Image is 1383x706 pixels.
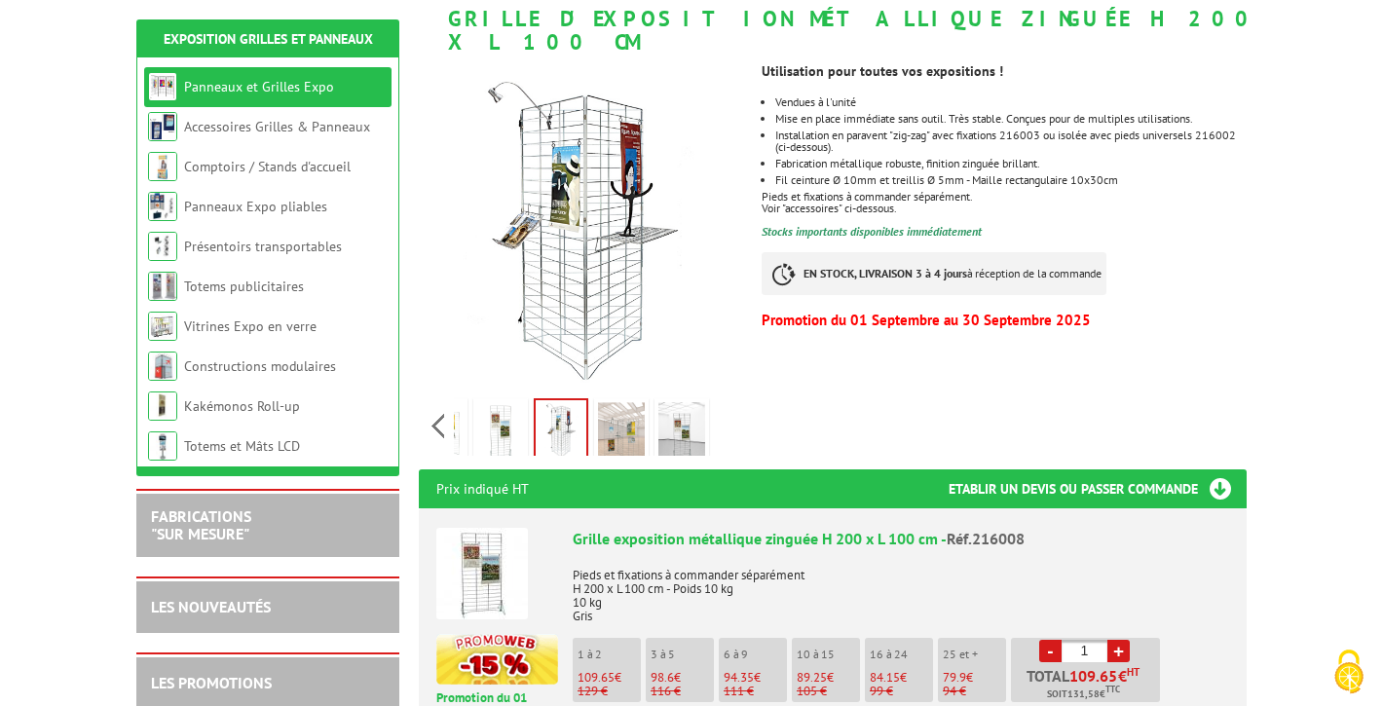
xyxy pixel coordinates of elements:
p: € [870,671,933,685]
span: 109.65 [1069,668,1118,684]
span: Réf.216008 [947,529,1025,548]
span: € [1118,668,1127,684]
a: Exposition Grilles et Panneaux [164,30,373,48]
p: Prix indiqué HT [436,469,529,508]
li: Fil ceinture Ø 10mm et treillis Ø 5mm - Maille rectangulaire 10x30cm [775,174,1247,186]
p: € [797,671,860,685]
img: Cookies (fenêtre modale) [1325,648,1373,696]
font: Stocks importants disponibles immédiatement [762,224,982,239]
a: Totems publicitaires [184,278,304,295]
button: Cookies (fenêtre modale) [1315,640,1383,706]
a: LES NOUVEAUTÉS [151,597,271,616]
sup: TTC [1105,684,1120,694]
p: € [724,671,787,685]
span: Previous [429,410,447,442]
span: Soit € [1047,687,1120,702]
span: 79.9 [943,669,966,686]
p: € [578,671,641,685]
a: Totems et Mâts LCD [184,437,300,455]
a: Comptoirs / Stands d'accueil [184,158,351,175]
img: grille_exposition_metallique_zinguee_216008.jpg [419,63,747,391]
p: 1 à 2 [578,648,641,661]
a: Vitrines Expo en verre [184,317,317,335]
span: 94.35 [724,669,754,686]
p: Fabrication métallique robuste, finition zinguée brillant. [775,158,1247,169]
img: Kakémonos Roll-up [148,391,177,421]
p: Utilisation pour toutes vos expositions ! [762,65,1247,77]
a: + [1107,640,1130,662]
img: Totems et Mâts LCD [148,431,177,461]
p: Total [1016,668,1160,702]
p: Installation en paravent "zig-zag" avec fixations 216003 ou isolée avec pieds universels 216002 (... [775,130,1247,153]
span: 109.65 [578,669,615,686]
img: Totems publicitaires [148,272,177,301]
p: 3 à 5 [651,648,714,661]
a: Panneaux Expo pliables [184,198,327,215]
p: 116 € [651,685,714,698]
a: Présentoirs transportables [184,238,342,255]
a: Constructions modulaires [184,357,336,375]
img: Accessoires Grilles & Panneaux [148,112,177,141]
h3: Etablir un devis ou passer commande [949,469,1247,508]
img: promotion [436,634,558,685]
img: grille_exposition_metallique_zinguee_216008.jpg [536,400,586,461]
p: 105 € [797,685,860,698]
img: Présentoirs transportables [148,232,177,261]
div: Grille exposition métallique zinguée H 200 x L 100 cm - [573,528,1229,550]
p: Mise en place immédiate sans outil. Très stable. Conçues pour de multiples utilisations. [775,113,1247,125]
a: Kakémonos Roll-up [184,397,300,415]
strong: EN STOCK, LIVRAISON 3 à 4 jours [804,266,967,280]
img: Comptoirs / Stands d'accueil [148,152,177,181]
p: Pieds et fixations à commander séparément H 200 x L 100 cm - Poids 10 kg 10 kg Gris [573,555,1229,623]
p: 25 et + [943,648,1006,661]
img: grille_exposition_metallique_zinguee_216008_1.jpg [477,402,524,463]
li: Vendues à l'unité [775,96,1247,108]
a: Panneaux et Grilles Expo [184,78,334,95]
sup: HT [1127,665,1140,679]
a: LES PROMOTIONS [151,673,272,692]
p: Pieds et fixations à commander séparément. Voir "accessoires" ci-dessous. [762,191,1247,214]
p: € [651,671,714,685]
span: 131,58 [1067,687,1100,702]
p: 6 à 9 [724,648,787,661]
img: Vitrines Expo en verre [148,312,177,341]
span: 89.25 [797,669,827,686]
p: 129 € [578,685,641,698]
p: € [943,671,1006,685]
p: 10 à 15 [797,648,860,661]
img: Constructions modulaires [148,352,177,381]
span: 98.6 [651,669,674,686]
p: Promotion du 01 Septembre au 30 Septembre 2025 [762,315,1247,326]
img: Panneaux et Grilles Expo [148,72,177,101]
span: 84.15 [870,669,900,686]
img: Panneaux Expo pliables [148,192,177,221]
p: à réception de la commande [762,252,1106,295]
p: 111 € [724,685,787,698]
a: Accessoires Grilles & Panneaux [184,118,370,135]
img: grille_exposition_metallique_zinguee_216008_3.jpg [598,402,645,463]
p: 16 à 24 [870,648,933,661]
img: grille_exposition_metallique_zinguee_216008_4.jpg [658,402,705,463]
a: - [1039,640,1062,662]
p: 99 € [870,685,933,698]
img: Grille exposition métallique zinguée H 200 x L 100 cm [436,528,528,619]
p: 94 € [943,685,1006,698]
a: FABRICATIONS"Sur Mesure" [151,506,251,543]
